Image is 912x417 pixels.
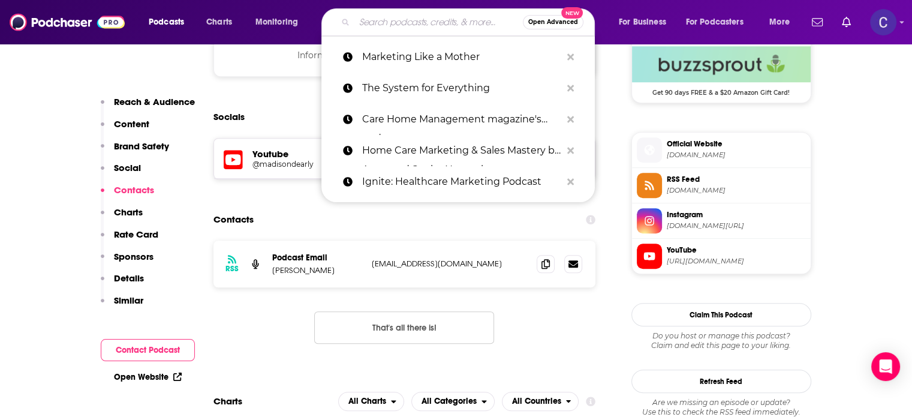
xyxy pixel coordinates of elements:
[769,14,790,31] span: More
[632,46,811,82] img: Buzzsprout Deal: Get 90 days FREE & a $20 Amazon Gift Card!
[610,13,681,32] button: open menu
[114,295,143,306] p: Similar
[667,151,806,160] span: buzzsprout.com
[632,82,811,97] span: Get 90 days FREE & a $20 Amazon Gift Card!
[114,229,158,240] p: Rate Card
[372,259,528,269] p: [EMAIL_ADDRESS][DOMAIN_NAME]
[114,272,144,284] p: Details
[354,13,523,32] input: Search podcasts, credits, & more...
[362,166,561,197] p: Ignite: Healthcare Marketing Podcast
[114,372,182,382] a: Open Website
[321,135,595,166] a: Home Care Marketing & Sales Mastery by Approved Senior Network
[101,140,169,163] button: Brand Safety
[678,13,761,32] button: open menu
[870,9,896,35] button: Show profile menu
[213,106,245,128] h2: Socials
[333,8,606,36] div: Search podcasts, credits, & more...
[411,392,495,411] button: open menu
[667,221,806,230] span: instagram.com/thismothermeansbusiness
[272,265,362,275] p: [PERSON_NAME]
[761,13,805,32] button: open menu
[871,352,900,381] div: Open Intercom Messenger
[362,41,561,73] p: Marketing Like a Mother
[411,392,495,411] h2: Categories
[247,13,314,32] button: open menu
[101,118,149,140] button: Content
[321,73,595,104] a: The System for Everything
[338,392,404,411] button: open menu
[837,12,856,32] a: Show notifications dropdown
[631,331,811,341] span: Do you host or manage this podcast?
[114,140,169,152] p: Brand Safety
[213,395,242,407] h2: Charts
[667,257,806,266] span: https://www.youtube.com/@madisondearly
[101,162,141,184] button: Social
[338,392,404,411] h2: Platforms
[632,46,811,95] a: Buzzsprout Deal: Get 90 days FREE & a $20 Amazon Gift Card!
[637,244,806,269] a: YouTube[URL][DOMAIN_NAME]
[637,208,806,233] a: Instagram[DOMAIN_NAME][URL]
[619,14,666,31] span: For Business
[114,162,141,173] p: Social
[502,392,579,411] h2: Countries
[631,398,811,417] div: Are we missing an episode or update? Use this to check the RSS feed immediately.
[101,295,143,317] button: Similar
[140,13,200,32] button: open menu
[321,41,595,73] a: Marketing Like a Mother
[114,118,149,130] p: Content
[512,397,561,406] span: All Countries
[213,34,596,77] div: Information about brand safety is not yet available.
[631,370,811,393] button: Refresh Feed
[528,19,578,25] span: Open Advanced
[631,331,811,350] div: Claim and edit this page to your liking.
[255,14,298,31] span: Monitoring
[362,73,561,104] p: The System for Everything
[561,7,583,19] span: New
[348,397,386,406] span: All Charts
[631,303,811,326] button: Claim This Podcast
[422,397,477,406] span: All Categories
[667,174,806,185] span: RSS Feed
[149,14,184,31] span: Podcasts
[114,206,143,218] p: Charts
[807,12,827,32] a: Show notifications dropdown
[667,139,806,149] span: Official Website
[114,251,153,262] p: Sponsors
[114,184,154,196] p: Contacts
[252,160,351,169] a: @madisondearly
[272,253,362,263] p: Podcast Email
[101,206,143,229] button: Charts
[637,137,806,163] a: Official Website[DOMAIN_NAME]
[321,166,595,197] a: Ignite: Healthcare Marketing Podcast
[321,104,595,135] a: Care Home Management magazine's podcast
[101,229,158,251] button: Rate Card
[213,208,254,231] h2: Contacts
[667,209,806,220] span: Instagram
[101,184,154,206] button: Contacts
[870,9,896,35] img: User Profile
[198,13,239,32] a: Charts
[314,311,494,344] button: Nothing here.
[114,96,195,107] p: Reach & Audience
[362,135,561,166] p: Home Care Marketing & Sales Mastery by Approved Senior Network
[667,245,806,256] span: YouTube
[101,251,153,273] button: Sponsors
[870,9,896,35] span: Logged in as publicityxxtina
[101,96,195,118] button: Reach & Audience
[206,14,232,31] span: Charts
[101,272,144,295] button: Details
[101,339,195,361] button: Contact Podcast
[225,264,239,274] h3: RSS
[686,14,744,31] span: For Podcasters
[667,186,806,195] span: feeds.buzzsprout.com
[252,148,351,160] h5: Youtube
[10,11,125,34] img: Podchaser - Follow, Share and Rate Podcasts
[523,15,583,29] button: Open AdvancedNew
[637,173,806,198] a: RSS Feed[DOMAIN_NAME]
[362,104,561,135] p: Care Home Management magazine's podcast
[502,392,579,411] button: open menu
